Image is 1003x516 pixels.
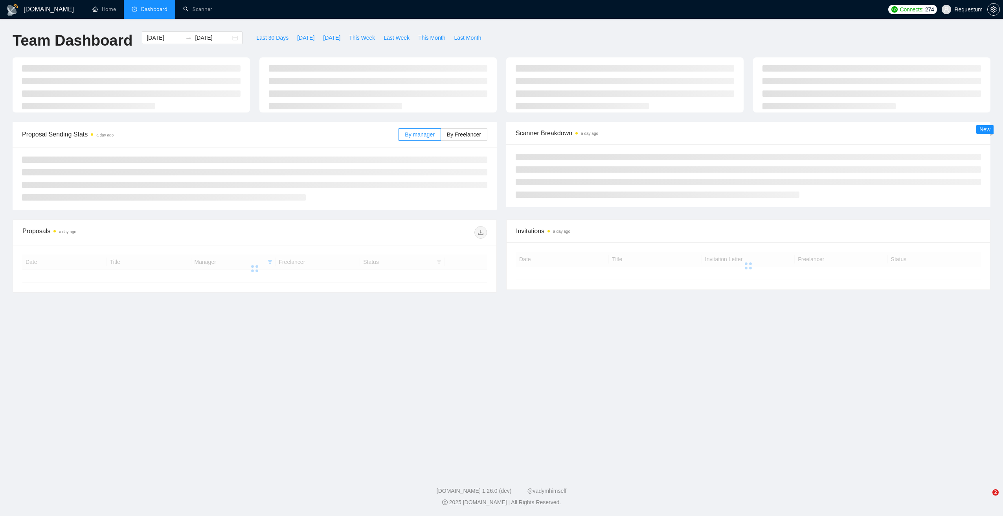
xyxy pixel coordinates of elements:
time: a day ago [581,131,598,136]
span: Last Week [384,33,410,42]
a: searchScanner [183,6,212,13]
span: Scanner Breakdown [516,128,981,138]
button: Last Week [379,31,414,44]
button: This Week [345,31,379,44]
span: Connects: [900,5,924,14]
span: Dashboard [141,6,167,13]
span: dashboard [132,6,137,12]
span: By Freelancer [447,131,481,138]
a: @vadymhimself [527,488,566,494]
button: [DATE] [319,31,345,44]
img: upwork-logo.png [891,6,898,13]
span: New [979,126,990,133]
span: copyright [442,499,448,505]
button: setting [987,3,1000,16]
input: End date [195,33,231,42]
button: [DATE] [293,31,319,44]
span: 2 [992,489,999,496]
span: [DATE] [323,33,340,42]
time: a day ago [96,133,114,137]
span: swap-right [186,35,192,41]
span: [DATE] [297,33,314,42]
span: Last 30 Days [256,33,288,42]
span: user [944,7,949,12]
iframe: Intercom live chat [976,489,995,508]
a: setting [987,6,1000,13]
span: Last Month [454,33,481,42]
span: Proposal Sending Stats [22,129,399,139]
div: Proposals [22,226,255,239]
span: This Week [349,33,375,42]
button: Last Month [450,31,485,44]
time: a day ago [59,230,76,234]
time: a day ago [553,229,570,234]
a: [DOMAIN_NAME] 1.26.0 (dev) [437,488,512,494]
input: Start date [147,33,182,42]
span: Invitations [516,226,981,236]
span: setting [988,6,999,13]
img: logo [6,4,19,16]
a: homeHome [92,6,116,13]
h1: Team Dashboard [13,31,132,50]
button: Last 30 Days [252,31,293,44]
button: This Month [414,31,450,44]
div: 2025 [DOMAIN_NAME] | All Rights Reserved. [6,498,997,507]
span: By manager [405,131,434,138]
span: 274 [925,5,934,14]
span: This Month [418,33,445,42]
span: to [186,35,192,41]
